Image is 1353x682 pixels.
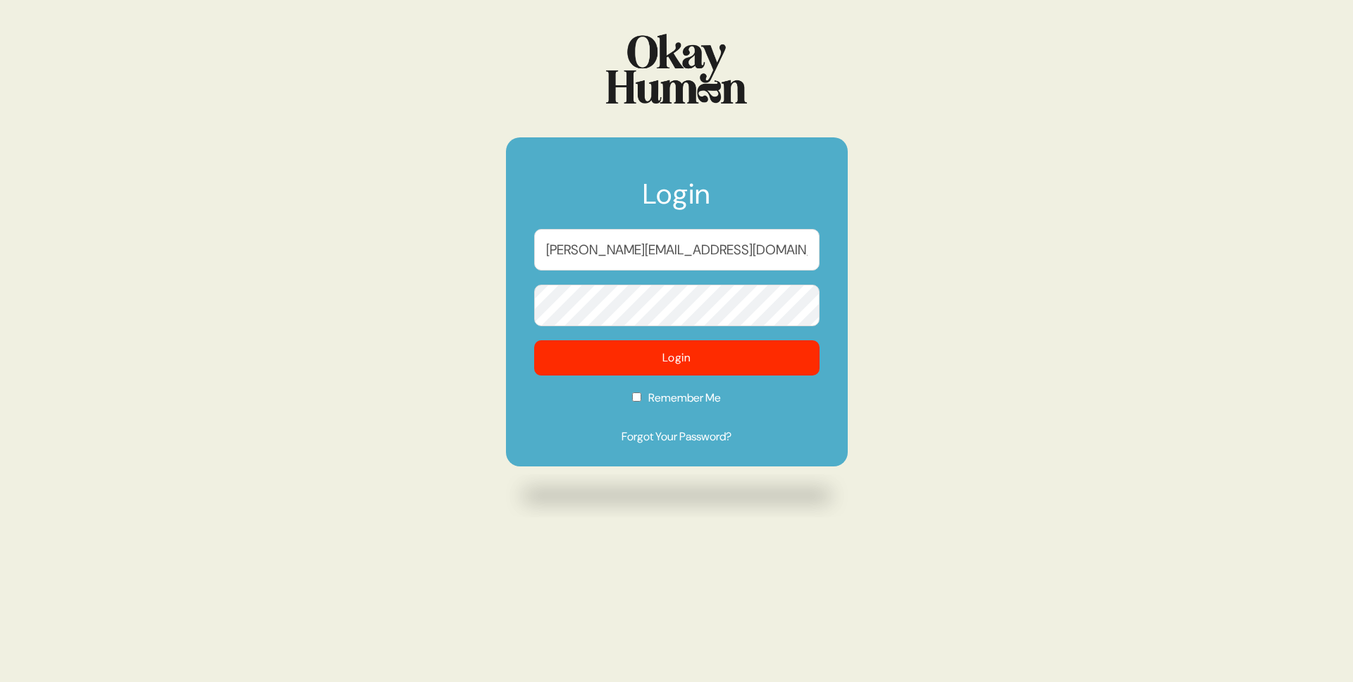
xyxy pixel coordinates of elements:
h1: Login [534,180,820,222]
input: Email [534,229,820,271]
img: Drop shadow [506,473,848,518]
button: Login [534,340,820,376]
input: Remember Me [632,392,641,402]
img: Logo [606,34,747,104]
a: Forgot Your Password? [534,428,820,445]
label: Remember Me [534,390,820,416]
